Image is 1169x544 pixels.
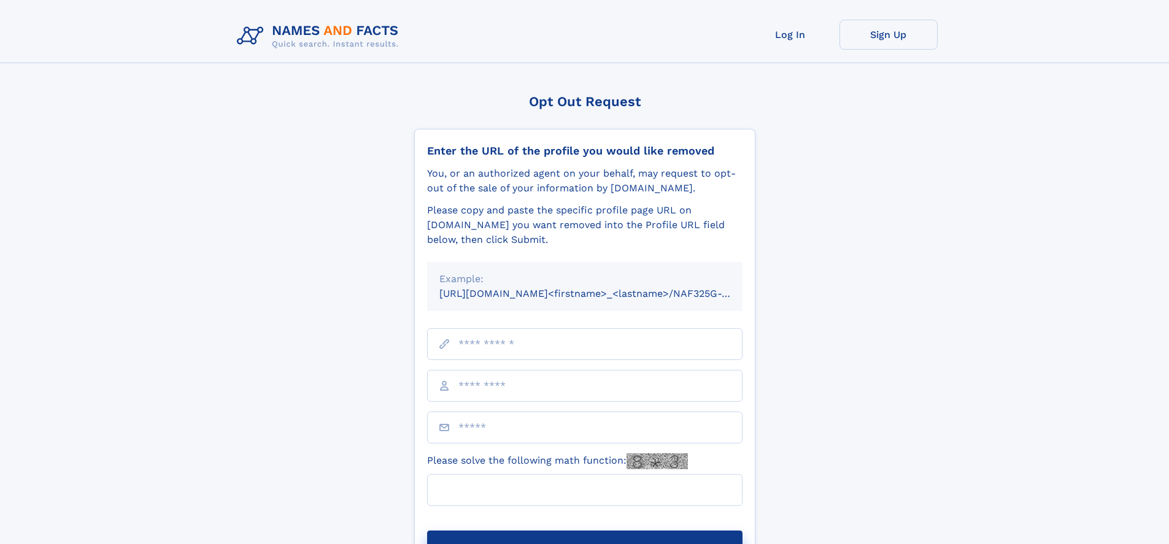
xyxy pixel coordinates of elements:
[427,453,688,469] label: Please solve the following math function:
[427,144,743,158] div: Enter the URL of the profile you would like removed
[839,20,938,50] a: Sign Up
[414,94,755,109] div: Opt Out Request
[232,20,409,53] img: Logo Names and Facts
[427,203,743,247] div: Please copy and paste the specific profile page URL on [DOMAIN_NAME] you want removed into the Pr...
[427,166,743,196] div: You, or an authorized agent on your behalf, may request to opt-out of the sale of your informatio...
[439,272,730,286] div: Example:
[439,288,766,299] small: [URL][DOMAIN_NAME]<firstname>_<lastname>/NAF325G-xxxxxxxx
[741,20,839,50] a: Log In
